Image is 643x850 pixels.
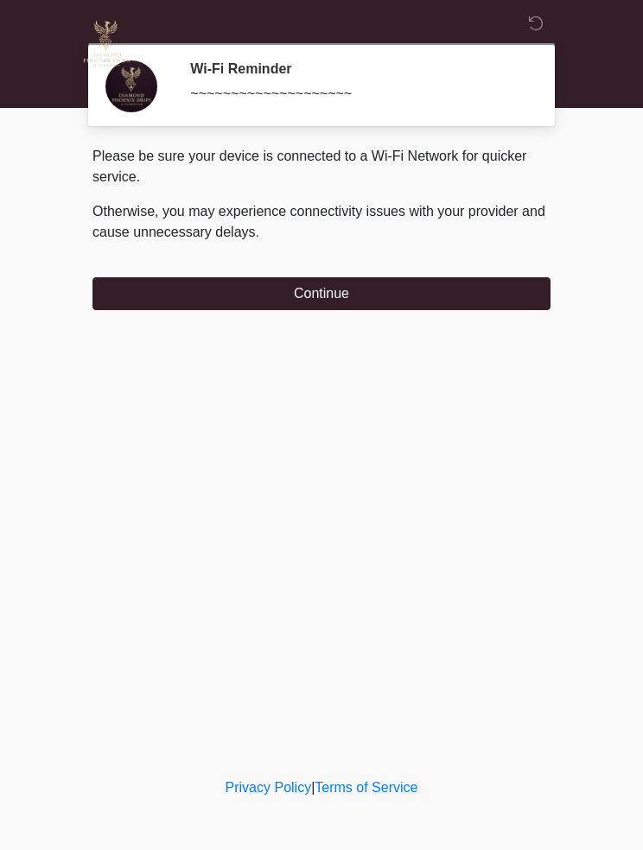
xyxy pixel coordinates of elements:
a: Privacy Policy [226,780,312,795]
p: Please be sure your device is connected to a Wi-Fi Network for quicker service. [92,146,551,187]
a: | [311,780,315,795]
button: Continue [92,277,551,310]
p: Otherwise, you may experience connectivity issues with your provider and cause unnecessary delays [92,201,551,243]
img: Diamond Phoenix Drips IV Hydration Logo [75,13,137,75]
a: Terms of Service [315,780,417,795]
div: ~~~~~~~~~~~~~~~~~~~~ [190,84,525,105]
span: . [256,225,259,239]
